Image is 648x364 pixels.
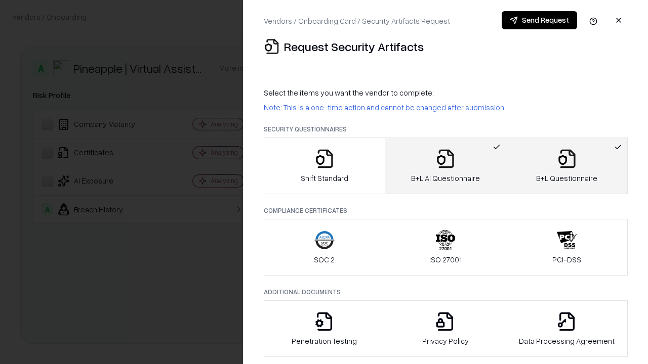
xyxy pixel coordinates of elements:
[411,173,480,184] p: B+L AI Questionnaire
[264,87,628,98] p: Select the items you want the vendor to complete:
[264,102,628,113] p: Note: This is a one-time action and cannot be changed after submission.
[519,336,615,346] p: Data Processing Agreement
[284,38,424,55] p: Request Security Artifacts
[264,219,385,276] button: SOC 2
[506,219,628,276] button: PCI-DSS
[264,288,628,296] p: Additional Documents
[536,173,597,184] p: B+L Questionnaire
[301,173,348,184] p: Shift Standard
[385,300,507,357] button: Privacy Policy
[552,254,581,265] p: PCI-DSS
[264,206,628,215] p: Compliance Certificates
[385,219,507,276] button: ISO 27001
[506,300,628,357] button: Data Processing Agreement
[502,11,577,29] button: Send Request
[264,138,385,194] button: Shift Standard
[264,16,450,26] p: Vendors / Onboarding Card / Security Artifacts Request
[385,138,507,194] button: B+L AI Questionnaire
[429,254,462,265] p: ISO 27001
[264,300,385,357] button: Penetration Testing
[314,254,335,265] p: SOC 2
[506,138,628,194] button: B+L Questionnaire
[264,125,628,133] p: Security Questionnaires
[422,336,469,346] p: Privacy Policy
[292,336,357,346] p: Penetration Testing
